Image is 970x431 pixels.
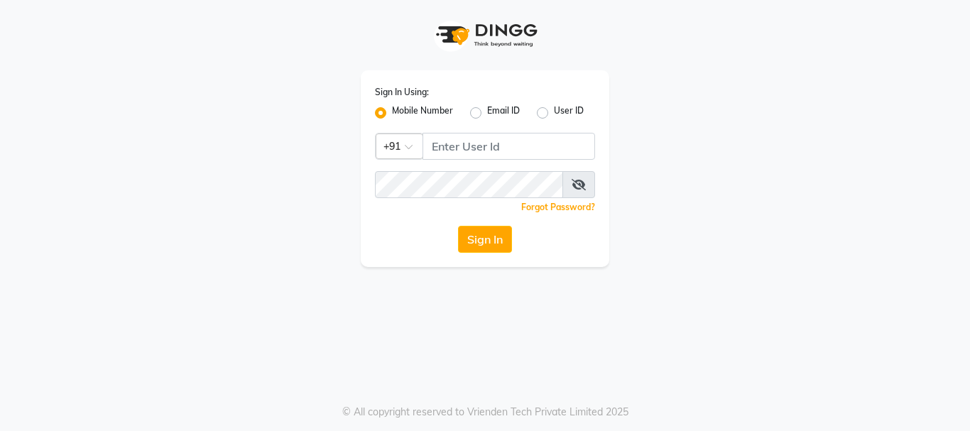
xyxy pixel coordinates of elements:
[392,104,453,121] label: Mobile Number
[458,226,512,253] button: Sign In
[375,86,429,99] label: Sign In Using:
[375,171,563,198] input: Username
[554,104,584,121] label: User ID
[521,202,595,212] a: Forgot Password?
[423,133,595,160] input: Username
[487,104,520,121] label: Email ID
[428,14,542,56] img: logo1.svg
